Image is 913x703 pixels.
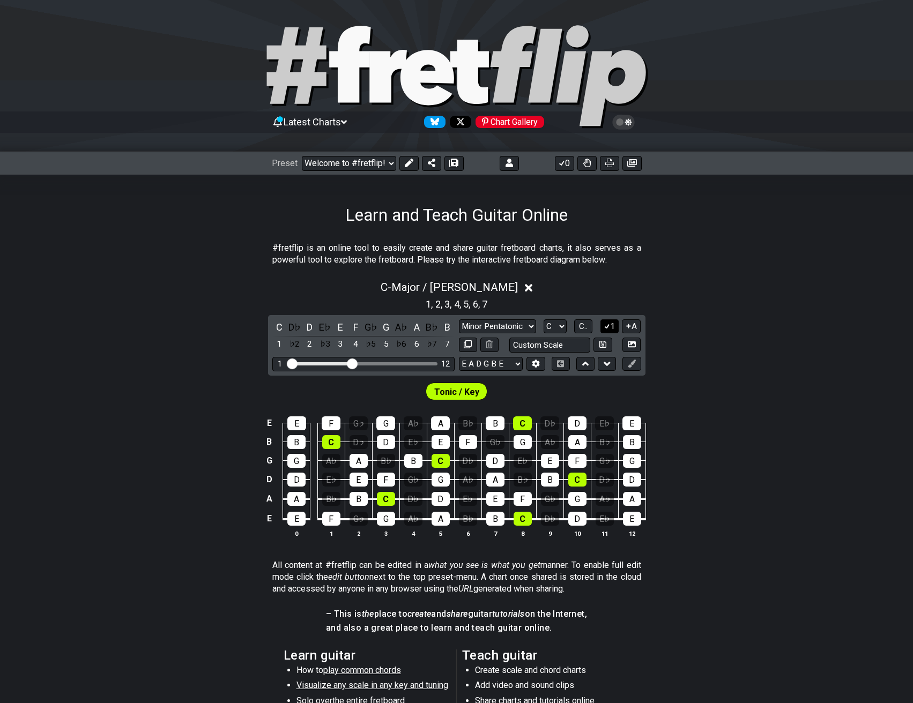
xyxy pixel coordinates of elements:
button: A [622,319,641,334]
p: All content at #fretflip can be edited in a manner. To enable full edit mode click the next to th... [272,559,641,595]
div: D [486,454,504,468]
em: what you see is what you get [428,560,540,570]
button: Save As (makes a copy) [444,156,464,171]
div: A [623,492,641,506]
div: C [432,454,450,468]
td: D [263,470,276,489]
div: 1 [278,360,282,369]
div: A♭ [404,416,422,430]
select: Tuning [459,357,523,371]
div: D [623,473,641,487]
div: toggle pitch class [440,320,454,334]
div: E [287,512,306,526]
div: G [376,416,395,430]
span: , [469,297,473,311]
div: E [432,435,450,449]
span: 5 [463,297,469,311]
button: Share Preset [422,156,441,171]
div: D♭ [404,492,422,506]
th: 11 [591,528,618,539]
div: F [322,512,340,526]
select: Scale [459,319,536,334]
div: C [513,416,532,430]
div: toggle pitch class [395,320,409,334]
div: E [350,473,368,487]
div: toggle scale degree [272,337,286,351]
button: Print [600,156,619,171]
em: create [407,609,431,619]
div: B [623,435,641,449]
div: A [568,435,587,449]
th: 2 [345,528,372,539]
div: toggle pitch class [333,320,347,334]
div: D♭ [350,435,368,449]
th: 10 [563,528,591,539]
div: Visible fret range [272,357,455,371]
button: Create image [622,156,642,171]
div: toggle pitch class [272,320,286,334]
button: Copy [459,338,477,352]
div: A [486,473,504,487]
div: F [322,416,340,430]
div: B♭ [458,416,477,430]
button: First click edit preset to enable marker editing [622,357,641,371]
th: 7 [481,528,509,539]
div: B♭ [377,454,395,468]
h2: Learn guitar [284,649,451,661]
span: 7 [482,297,487,311]
div: E [287,416,306,430]
th: 6 [454,528,481,539]
div: B [404,454,422,468]
div: toggle scale degree [364,337,378,351]
div: D [287,473,306,487]
span: Toggle light / dark theme [618,117,630,127]
p: #fretflip is an online tool to easily create and share guitar fretboard charts, it also serves as... [272,242,641,266]
div: B [486,416,504,430]
span: 1 [426,297,431,311]
h1: Learn and Teach Guitar Online [345,205,568,225]
div: G [432,473,450,487]
button: Edit Tuning [526,357,545,371]
div: toggle scale degree [395,337,409,351]
div: E♭ [514,454,532,468]
div: A [432,512,450,526]
span: 6 [473,297,478,311]
div: E♭ [404,435,422,449]
div: E♭ [459,492,477,506]
div: A♭ [322,454,340,468]
div: G♭ [486,435,504,449]
div: toggle pitch class [287,320,301,334]
div: 12 [441,360,450,369]
em: the [362,609,374,619]
span: , [459,297,464,311]
em: tutorials [492,609,525,619]
div: toggle scale degree [425,337,439,351]
button: Logout [500,156,519,171]
th: 9 [536,528,563,539]
div: A♭ [596,492,614,506]
th: 3 [372,528,399,539]
div: G [377,512,395,526]
div: A [350,454,368,468]
div: toggle scale degree [410,337,424,351]
div: D [432,492,450,506]
div: F [459,435,477,449]
th: 1 [317,528,345,539]
button: Delete [480,338,499,352]
div: C [377,492,395,506]
span: , [478,297,483,311]
th: 0 [283,528,310,539]
span: play common chords [323,665,401,675]
div: G [514,435,532,449]
div: A♭ [541,435,559,449]
em: edit button [328,572,369,582]
div: B♭ [459,512,477,526]
span: First enable full edit mode to edit [434,384,479,400]
th: 4 [399,528,427,539]
td: B [263,432,276,451]
li: Add video and sound clips [475,679,628,694]
li: How to [296,664,449,679]
h4: and also a great place to learn and teach guitar online. [326,622,587,634]
div: toggle scale degree [348,337,362,351]
div: toggle pitch class [318,320,332,334]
